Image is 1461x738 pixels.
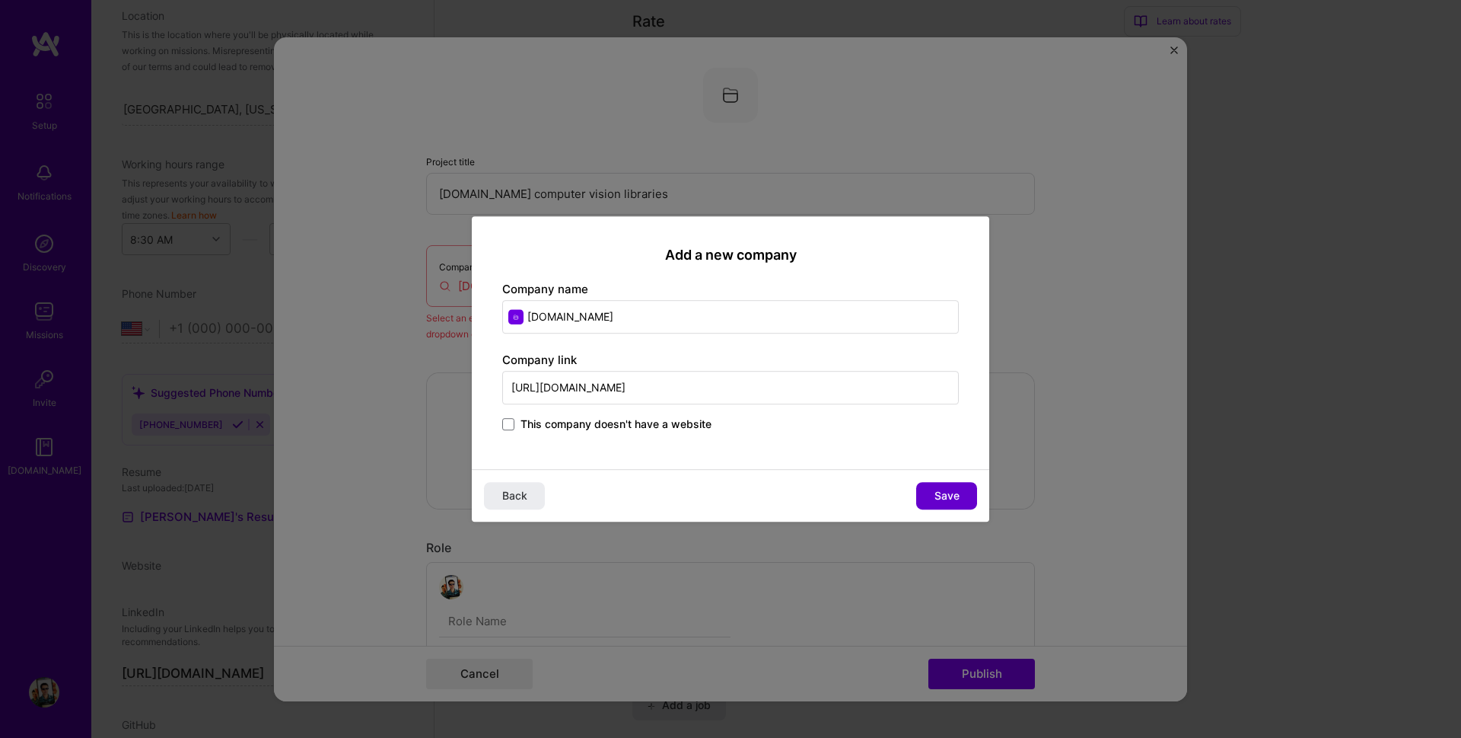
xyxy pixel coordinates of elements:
input: Enter link [502,371,959,404]
input: Enter name [502,300,959,334]
span: This company doesn't have a website [520,417,711,432]
span: Back [502,488,527,503]
label: Company link [502,353,577,367]
label: Company name [502,282,588,296]
h2: Add a new company [502,247,959,264]
button: Back [484,482,545,510]
span: Save [934,488,960,503]
button: Save [916,482,977,510]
